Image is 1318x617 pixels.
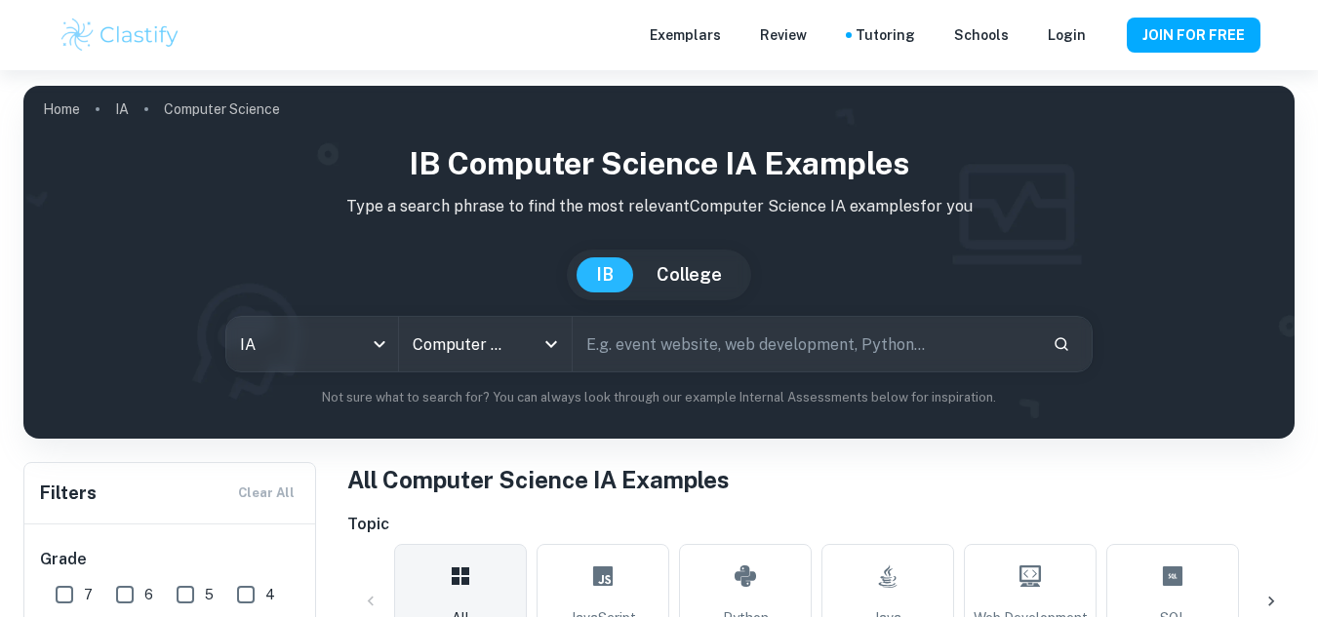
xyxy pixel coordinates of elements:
[39,140,1279,187] h1: IB Computer Science IA examples
[1127,18,1260,53] button: JOIN FOR FREE
[115,96,129,123] a: IA
[760,24,807,46] p: Review
[84,584,93,605] span: 7
[1048,24,1086,46] a: Login
[637,257,741,292] button: College
[23,86,1295,439] img: profile cover
[1045,328,1078,361] button: Search
[39,388,1279,407] p: Not sure what to search for? You can always look through our example Internal Assessments below f...
[1101,30,1111,40] button: Help and Feedback
[144,584,153,605] span: 6
[40,480,97,507] h6: Filters
[40,548,301,571] h6: Grade
[347,513,1295,536] h6: Topic
[538,330,565,358] button: Open
[43,96,80,123] a: Home
[265,584,275,605] span: 4
[347,462,1295,497] h1: All Computer Science IA Examples
[856,24,915,46] a: Tutoring
[164,98,280,120] p: Computer Science
[577,257,633,292] button: IB
[59,16,182,55] img: Clastify logo
[205,584,214,605] span: 5
[954,24,1009,46] a: Schools
[226,317,399,371] div: IA
[650,24,721,46] p: Exemplars
[573,317,1038,371] input: E.g. event website, web development, Python...
[39,195,1279,218] p: Type a search phrase to find the most relevant Computer Science IA examples for you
